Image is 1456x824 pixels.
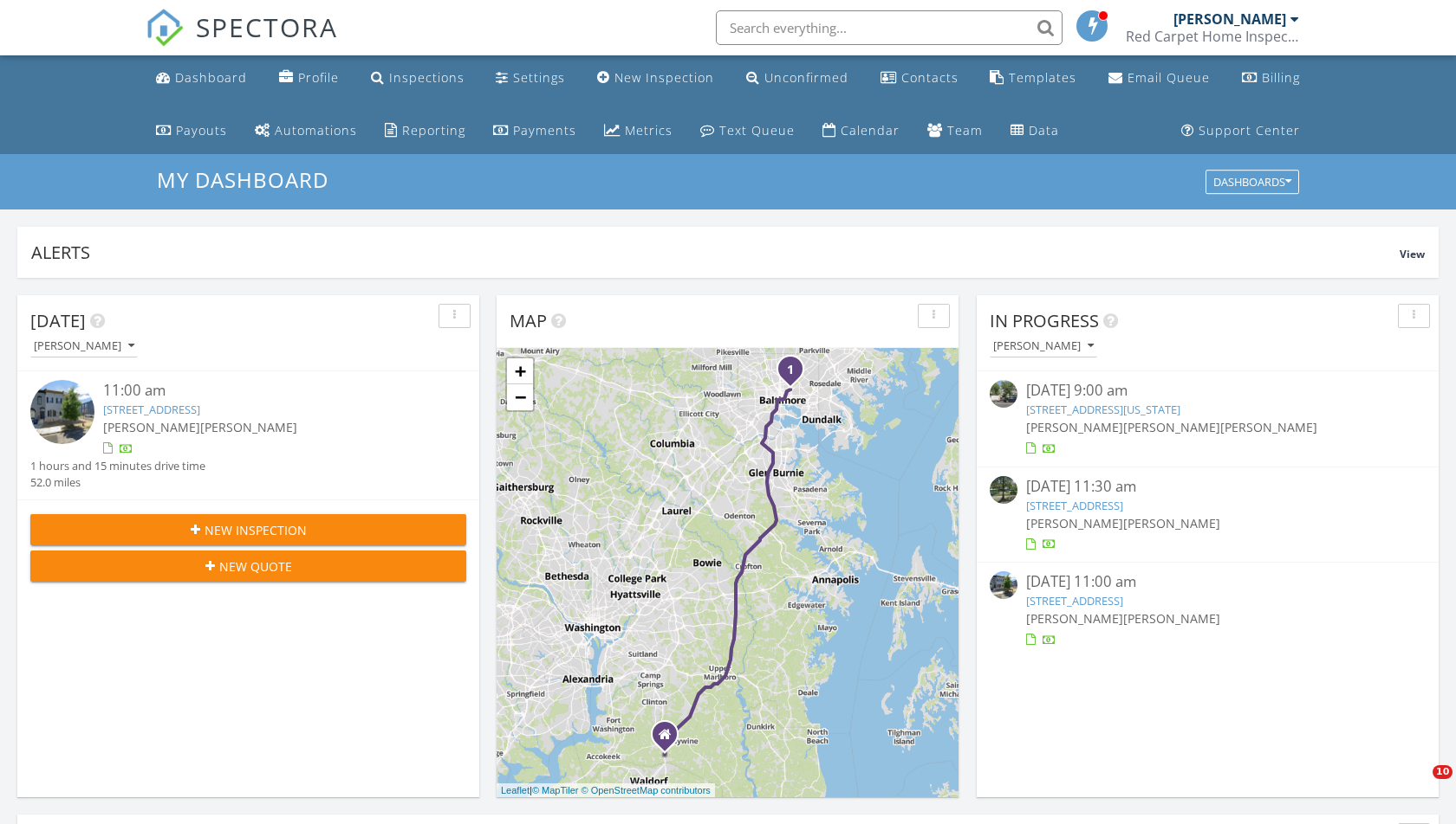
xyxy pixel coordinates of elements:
[1123,515,1220,531] span: [PERSON_NAME]
[590,62,721,94] a: New Inspection
[507,358,533,384] a: Zoom in
[513,69,565,86] div: Settings
[739,62,855,94] a: Unconfirmed
[582,785,711,795] a: © OpenStreetMap contributors
[30,474,205,491] div: 52.0 miles
[597,115,679,147] a: Metrics
[1235,62,1307,94] a: Billing
[1126,28,1299,45] div: Red Carpet Home Inspections
[1004,115,1066,147] a: Data
[625,122,673,138] div: Metrics
[920,115,990,147] a: Team
[1262,69,1300,86] div: Billing
[764,69,848,86] div: Unconfirmed
[1026,380,1389,402] div: [DATE] 9:00 am
[719,122,795,138] div: Text Queue
[693,115,802,147] a: Text Queue
[990,380,1426,457] a: [DATE] 9:00 am [STREET_ADDRESS][US_STATE] [PERSON_NAME][PERSON_NAME][PERSON_NAME]
[146,23,338,60] a: SPECTORA
[30,458,205,474] div: 1 hours and 15 minutes drive time
[1026,571,1389,593] div: [DATE] 11:00 am
[990,476,1017,504] img: streetview
[1009,69,1076,86] div: Templates
[1026,610,1123,627] span: [PERSON_NAME]
[1026,419,1123,435] span: [PERSON_NAME]
[1123,610,1220,627] span: [PERSON_NAME]
[497,783,715,798] div: |
[219,557,292,576] span: New Quote
[30,550,466,582] button: New Quote
[378,115,472,147] a: Reporting
[34,340,134,352] div: [PERSON_NAME]
[275,122,357,138] div: Automations
[103,402,200,417] a: [STREET_ADDRESS]
[30,380,466,491] a: 11:00 am [STREET_ADDRESS] [PERSON_NAME][PERSON_NAME] 1 hours and 15 minutes drive time 52.0 miles
[1199,122,1300,138] div: Support Center
[402,122,465,138] div: Reporting
[486,115,583,147] a: Payments
[990,571,1426,648] a: [DATE] 11:00 am [STREET_ADDRESS] [PERSON_NAME][PERSON_NAME]
[841,122,900,138] div: Calendar
[196,9,338,45] span: SPECTORA
[1026,498,1123,513] a: [STREET_ADDRESS]
[176,122,227,138] div: Payouts
[990,309,1099,332] span: In Progress
[816,115,907,147] a: Calendar
[1026,476,1389,498] div: [DATE] 11:30 am
[30,380,94,444] img: streetview
[1397,765,1439,807] iframe: Intercom live chat
[1029,122,1059,138] div: Data
[1102,62,1217,94] a: Email Queue
[364,62,471,94] a: Inspections
[175,69,247,86] div: Dashboard
[990,571,1017,599] img: streetview
[489,62,572,94] a: Settings
[205,521,307,539] span: New Inspection
[149,115,234,147] a: Payouts
[103,380,430,402] div: 11:00 am
[200,419,297,435] span: [PERSON_NAME]
[532,785,579,795] a: © MapTiler
[272,62,346,94] a: Company Profile
[1123,419,1220,435] span: [PERSON_NAME]
[716,10,1063,45] input: Search everything...
[1128,69,1210,86] div: Email Queue
[1213,177,1291,189] div: Dashboards
[501,785,530,795] a: Leaflet
[31,241,1400,264] div: Alerts
[248,115,364,147] a: Automations (Basic)
[1174,115,1307,147] a: Support Center
[513,122,576,138] div: Payments
[1026,593,1123,608] a: [STREET_ADDRESS]
[30,309,86,332] span: [DATE]
[1206,171,1299,195] button: Dashboards
[990,380,1017,408] img: streetview
[157,165,328,194] span: My Dashboard
[389,69,465,86] div: Inspections
[990,476,1426,553] a: [DATE] 11:30 am [STREET_ADDRESS] [PERSON_NAME][PERSON_NAME]
[993,340,1094,352] div: [PERSON_NAME]
[790,369,801,379] div: 1713 E Lafayette Ave , Baltimore, MD 21213
[665,734,675,744] div: 15912B Crain Hwy Ste 434, Brandywine Maryland 20613
[787,364,794,377] i: 1
[510,309,547,332] span: Map
[901,69,959,86] div: Contacts
[947,122,983,138] div: Team
[30,335,138,358] button: [PERSON_NAME]
[1026,402,1180,417] a: [STREET_ADDRESS][US_STATE]
[507,384,533,410] a: Zoom out
[103,419,200,435] span: [PERSON_NAME]
[1433,765,1453,779] span: 10
[990,335,1097,358] button: [PERSON_NAME]
[30,514,466,545] button: New Inspection
[149,62,254,94] a: Dashboard
[1400,247,1425,261] span: View
[1220,419,1317,435] span: [PERSON_NAME]
[298,69,339,86] div: Profile
[146,9,184,47] img: The Best Home Inspection Software - Spectora
[1026,515,1123,531] span: [PERSON_NAME]
[1173,10,1286,28] div: [PERSON_NAME]
[983,62,1083,94] a: Templates
[874,62,965,94] a: Contacts
[614,69,714,86] div: New Inspection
